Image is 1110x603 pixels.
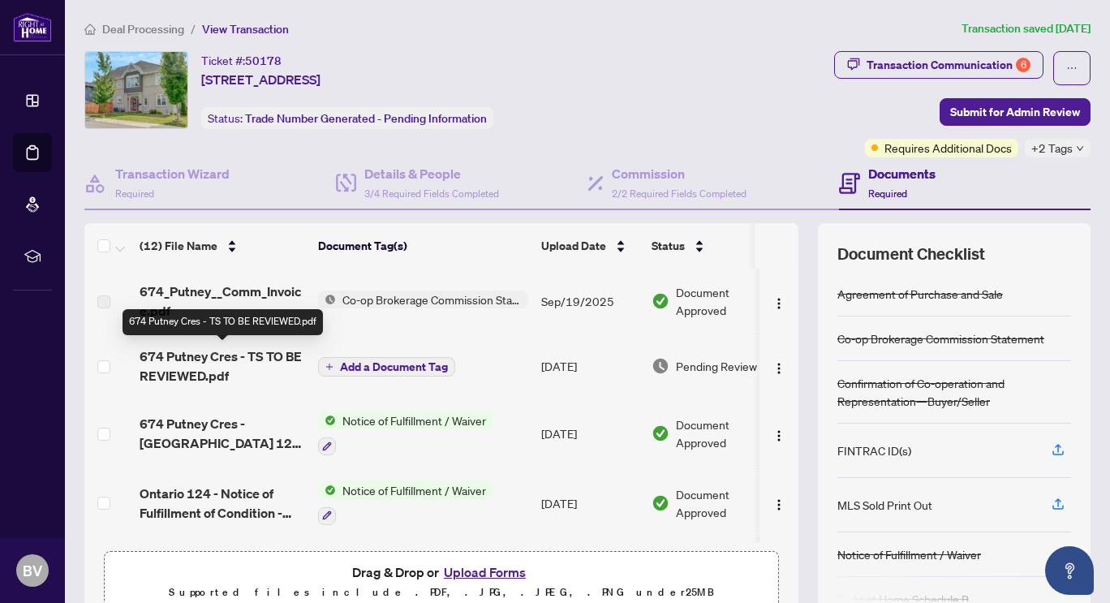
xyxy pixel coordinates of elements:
[950,99,1080,125] span: Submit for Admin Review
[245,54,282,68] span: 50178
[766,288,792,314] button: Logo
[318,481,336,499] img: Status Icon
[84,24,96,35] span: home
[612,164,746,183] h4: Commission
[535,398,645,468] td: [DATE]
[652,424,669,442] img: Document Status
[336,481,493,499] span: Notice of Fulfillment / Waiver
[364,164,499,183] h4: Details & People
[245,111,487,126] span: Trade Number Generated - Pending Information
[201,51,282,70] div: Ticket #:
[352,562,531,583] span: Drag & Drop or
[837,374,1071,410] div: Confirmation of Co-operation and Representation—Buyer/Seller
[336,291,528,308] span: Co-op Brokerage Commission Statement
[318,356,455,377] button: Add a Document Tag
[140,237,217,255] span: (12) File Name
[318,291,336,308] img: Status Icon
[962,19,1091,38] article: Transaction saved [DATE]
[837,441,911,459] div: FINTRAC ID(s)
[884,139,1012,157] span: Requires Additional Docs
[772,297,785,310] img: Logo
[837,285,1003,303] div: Agreement of Purchase and Sale
[837,545,981,563] div: Notice of Fulfillment / Waiver
[1016,58,1030,72] div: 6
[676,485,777,521] span: Document Approved
[318,411,493,455] button: Status IconNotice of Fulfillment / Waiver
[772,429,785,442] img: Logo
[312,223,535,269] th: Document Tag(s)
[102,22,184,37] span: Deal Processing
[676,357,757,375] span: Pending Review
[652,357,669,375] img: Document Status
[772,498,785,511] img: Logo
[772,362,785,375] img: Logo
[140,347,305,385] span: 674 Putney Cres - TS TO BE REVIEWED.pdf
[535,223,645,269] th: Upload Date
[133,223,312,269] th: (12) File Name
[140,484,305,523] span: Ontario 124 - Notice of Fulfillment of Condition - Finance- Acknowledged Copy.pdf
[23,559,42,582] span: BV
[535,468,645,538] td: [DATE]
[541,237,606,255] span: Upload Date
[837,329,1044,347] div: Co-op Brokerage Commission Statement
[13,12,52,42] img: logo
[1076,144,1084,153] span: down
[140,414,305,453] span: 674 Putney Cres - [GEOGRAPHIC_DATA] 124 - Notice of Fulfillment of Condition - Inspection - Ackno...
[201,70,321,89] span: [STREET_ADDRESS]
[652,237,685,255] span: Status
[834,51,1043,79] button: Transaction Communication6
[766,420,792,446] button: Logo
[867,52,1030,78] div: Transaction Communication
[766,353,792,379] button: Logo
[940,98,1091,126] button: Submit for Admin Review
[115,187,154,200] span: Required
[201,107,493,129] div: Status:
[652,292,669,310] img: Document Status
[140,282,305,321] span: 674_Putney__Comm_Invoice.pdf
[318,291,528,308] button: Status IconCo-op Brokerage Commission Statement
[1066,62,1078,74] span: ellipsis
[868,187,907,200] span: Required
[115,164,230,183] h4: Transaction Wizard
[535,269,645,334] td: Sep/19/2025
[1045,546,1094,595] button: Open asap
[868,164,936,183] h4: Documents
[652,494,669,512] img: Document Status
[123,309,323,335] div: 674 Putney Cres - TS TO BE REVIEWED.pdf
[318,357,455,377] button: Add a Document Tag
[676,416,777,451] span: Document Approved
[766,490,792,516] button: Logo
[837,496,932,514] div: MLS Sold Print Out
[202,22,289,37] span: View Transaction
[340,361,448,373] span: Add a Document Tag
[645,223,783,269] th: Status
[1031,139,1073,157] span: +2 Tags
[676,283,777,319] span: Document Approved
[837,243,985,265] span: Document Checklist
[191,19,196,38] li: /
[318,481,493,525] button: Status IconNotice of Fulfillment / Waiver
[439,562,531,583] button: Upload Forms
[535,334,645,398] td: [DATE]
[336,411,493,429] span: Notice of Fulfillment / Waiver
[114,583,768,602] p: Supported files include .PDF, .JPG, .JPEG, .PNG under 25 MB
[325,363,333,371] span: plus
[85,52,187,128] img: IMG-X12308814_1.jpg
[318,411,336,429] img: Status Icon
[364,187,499,200] span: 3/4 Required Fields Completed
[612,187,746,200] span: 2/2 Required Fields Completed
